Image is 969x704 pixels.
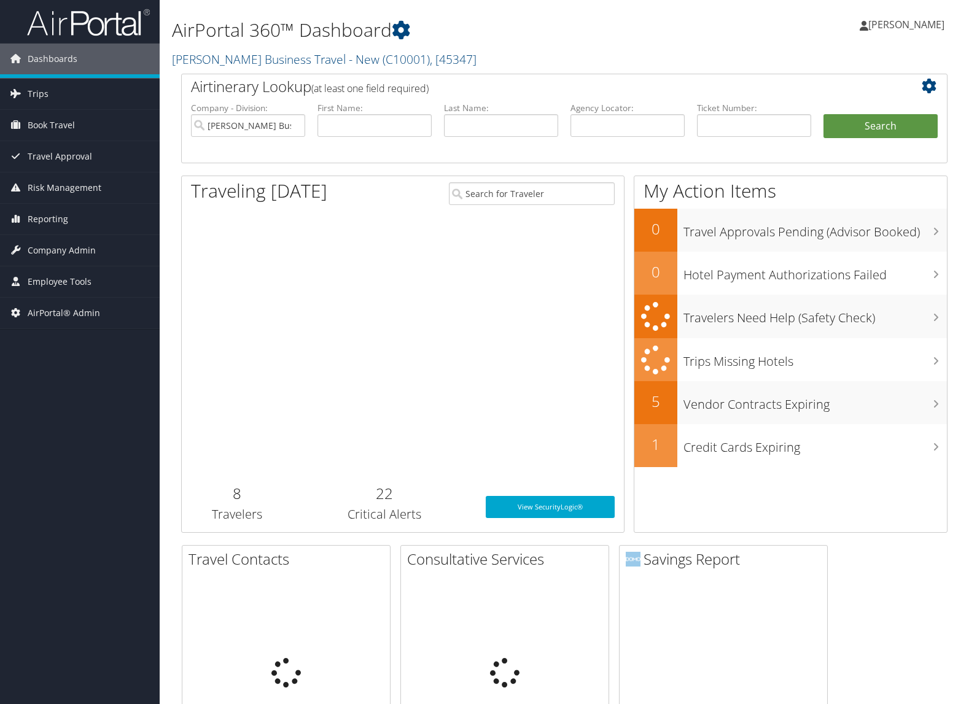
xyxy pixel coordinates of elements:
span: , [ 45347 ] [430,51,477,68]
a: View SecurityLogic® [486,496,615,518]
h2: Travel Contacts [189,549,390,570]
input: Search for Traveler [449,182,615,205]
label: First Name: [317,102,432,114]
span: Book Travel [28,110,75,141]
span: Trips [28,79,49,109]
h3: Critical Alerts [302,506,467,523]
span: Reporting [28,204,68,234]
label: Ticket Number: [697,102,811,114]
label: Company - Division: [191,102,305,114]
h1: Traveling [DATE] [191,178,327,204]
span: ( C10001 ) [383,51,430,68]
a: [PERSON_NAME] [860,6,957,43]
label: Agency Locator: [570,102,685,114]
h3: Trips Missing Hotels [683,347,947,370]
h3: Travelers [191,506,283,523]
img: domo-logo.png [626,552,640,567]
h2: 5 [634,391,677,412]
a: [PERSON_NAME] Business Travel - New [172,51,477,68]
h2: 8 [191,483,283,504]
img: airportal-logo.png [27,8,150,37]
span: (at least one field required) [311,82,429,95]
h2: 0 [634,261,677,282]
h1: My Action Items [634,178,947,204]
a: 5Vendor Contracts Expiring [634,381,947,424]
span: [PERSON_NAME] [868,18,944,31]
span: Travel Approval [28,141,92,172]
h2: Airtinerary Lookup [191,76,874,97]
button: Search [823,114,938,139]
a: 0Travel Approvals Pending (Advisor Booked) [634,209,947,252]
span: Employee Tools [28,266,91,297]
span: Company Admin [28,235,96,266]
span: AirPortal® Admin [28,298,100,328]
span: Dashboards [28,44,77,74]
label: Last Name: [444,102,558,114]
h2: Savings Report [626,549,827,570]
h3: Credit Cards Expiring [683,433,947,456]
h2: 0 [634,219,677,239]
h1: AirPortal 360™ Dashboard [172,17,695,43]
h2: 1 [634,434,677,455]
h3: Travel Approvals Pending (Advisor Booked) [683,217,947,241]
a: 1Credit Cards Expiring [634,424,947,467]
h3: Vendor Contracts Expiring [683,390,947,413]
span: Risk Management [28,172,101,203]
h2: 22 [302,483,467,504]
a: Trips Missing Hotels [634,338,947,382]
a: Travelers Need Help (Safety Check) [634,295,947,338]
h2: Consultative Services [407,549,609,570]
h3: Travelers Need Help (Safety Check) [683,303,947,327]
h3: Hotel Payment Authorizations Failed [683,260,947,284]
a: 0Hotel Payment Authorizations Failed [634,252,947,295]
